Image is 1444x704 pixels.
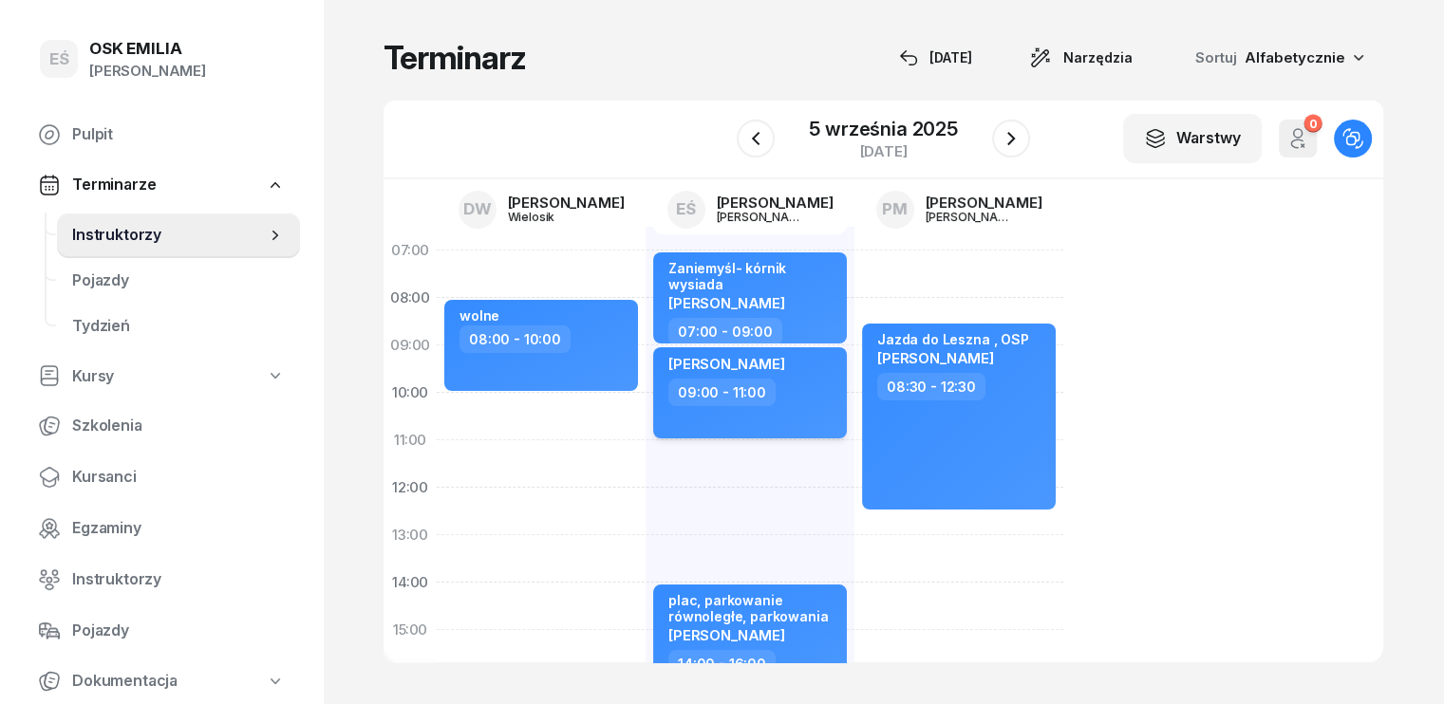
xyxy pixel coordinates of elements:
[23,355,300,398] a: Kursy
[717,211,808,223] div: [PERSON_NAME]
[1172,38,1383,78] button: Sortuj Alfabetycznie
[508,211,599,223] div: Wielosik
[443,185,640,234] a: DW[PERSON_NAME]Wielosik
[72,619,285,643] span: Pojazdy
[668,650,776,677] div: 14:00 - 16:00
[668,294,785,312] span: [PERSON_NAME]
[23,112,300,157] a: Pulpit
[72,314,285,339] span: Tydzień
[72,414,285,438] span: Szkolenia
[72,122,285,147] span: Pulpit
[23,506,300,551] a: Egzaminy
[23,557,300,602] a: Instruktorzy
[1195,46,1241,70] span: Sortuj
[384,274,437,322] div: 08:00
[809,120,958,139] div: 5 września 2025
[1279,120,1317,157] button: 0
[72,223,266,248] span: Instruktorzy
[861,185,1058,234] a: PM[PERSON_NAME][PERSON_NAME]
[23,659,300,703] a: Dokumentacja
[459,307,499,324] div: wolne
[89,41,206,57] div: OSK EMILIA
[57,304,300,349] a: Tydzień
[384,606,437,654] div: 15:00
[384,654,437,701] div: 16:00
[882,39,989,77] button: [DATE]
[384,369,437,417] div: 10:00
[668,626,785,644] span: [PERSON_NAME]
[72,173,156,197] span: Terminarze
[508,195,625,210] div: [PERSON_NAME]
[463,201,492,217] span: DW
[877,331,1029,347] div: Jazda do Leszna , OSP
[668,379,776,406] div: 09:00 - 11:00
[668,318,782,345] div: 07:00 - 09:00
[89,59,206,83] div: [PERSON_NAME]
[1144,126,1241,151] div: Warstwy
[1303,115,1322,133] div: 0
[676,201,696,217] span: EŚ
[384,227,437,274] div: 07:00
[72,516,285,541] span: Egzaminy
[668,592,835,624] div: plac, parkowanie równoległe, parkowania
[23,163,300,207] a: Terminarze
[926,195,1042,210] div: [PERSON_NAME]
[652,185,849,234] a: EŚ[PERSON_NAME][PERSON_NAME]
[877,373,985,400] div: 08:30 - 12:30
[384,41,526,75] h1: Terminarz
[72,364,114,389] span: Kursy
[1245,48,1345,66] span: Alfabetycznie
[384,511,437,559] div: 13:00
[57,258,300,304] a: Pojazdy
[72,669,178,694] span: Dokumentacja
[926,211,1017,223] div: [PERSON_NAME]
[72,567,285,592] span: Instruktorzy
[384,559,437,606] div: 14:00
[23,608,300,654] a: Pojazdy
[459,325,571,353] div: 08:00 - 10:00
[882,201,908,217] span: PM
[1123,114,1262,163] button: Warstwy
[384,322,437,369] div: 09:00
[1063,46,1133,69] span: Narzędzia
[384,464,437,511] div: 12:00
[717,195,834,210] div: [PERSON_NAME]
[668,355,785,373] span: [PERSON_NAME]
[899,46,972,69] div: [DATE]
[72,269,285,293] span: Pojazdy
[57,213,300,258] a: Instruktorzy
[668,260,835,292] div: Zaniemyśl- kórnik wysiada
[384,417,437,464] div: 11:00
[49,51,69,67] span: EŚ
[877,349,994,367] span: [PERSON_NAME]
[1012,39,1150,77] button: Narzędzia
[809,144,958,158] div: [DATE]
[23,403,300,449] a: Szkolenia
[72,465,285,490] span: Kursanci
[23,454,300,500] a: Kursanci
